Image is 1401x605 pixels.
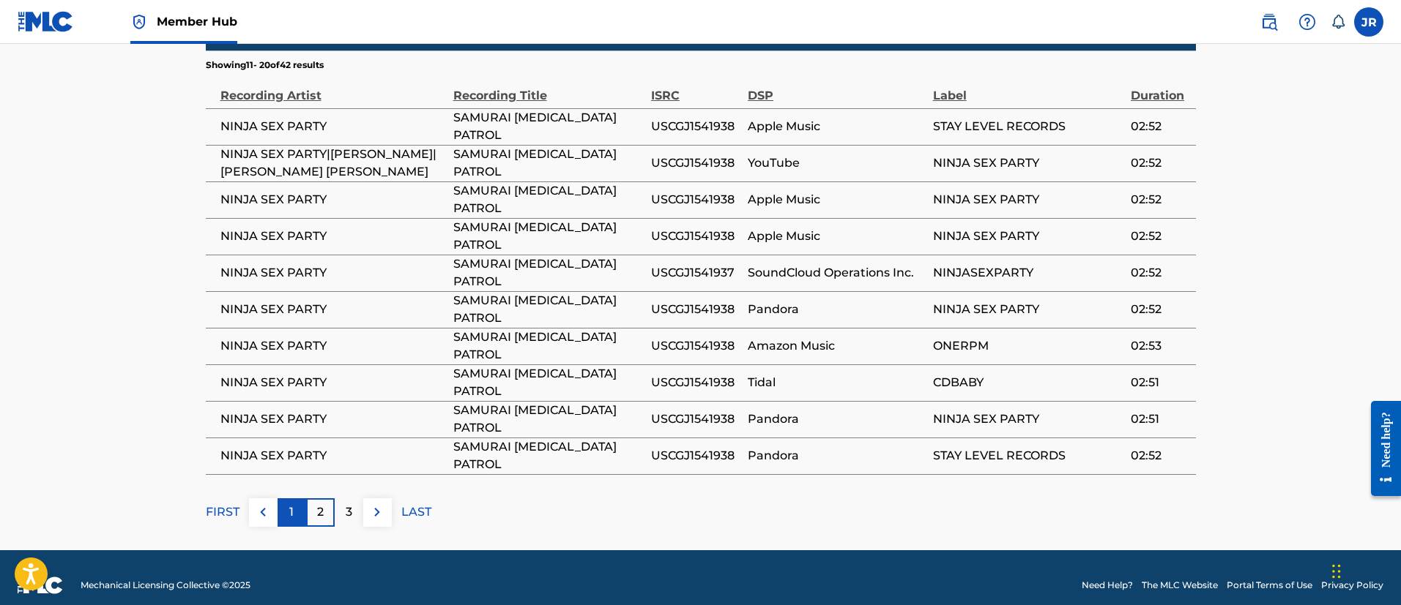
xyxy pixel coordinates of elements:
img: search [1260,13,1278,31]
div: DSP [748,72,926,105]
span: USCGJ1541938 [651,228,740,245]
span: Mechanical Licensing Collective © 2025 [81,579,250,592]
span: SAMURAI [MEDICAL_DATA] PATROL [453,402,644,437]
span: NINJA SEX PARTY [220,118,446,135]
span: 02:52 [1131,118,1188,135]
span: Pandora [748,301,926,318]
p: LAST [401,503,431,521]
span: NINJA SEX PARTY [933,228,1123,245]
span: SAMURAI [MEDICAL_DATA] PATROL [453,219,644,254]
img: MLC Logo [18,11,74,32]
span: Amazon Music [748,337,926,355]
span: 02:52 [1131,447,1188,465]
span: USCGJ1541938 [651,447,740,465]
span: SAMURAI [MEDICAL_DATA] PATROL [453,438,644,473]
span: 02:52 [1131,154,1188,172]
p: FIRST [206,503,239,521]
span: NINJA SEX PARTY [220,191,446,208]
span: SAMURAI [MEDICAL_DATA] PATROL [453,255,644,290]
a: Privacy Policy [1321,579,1383,592]
span: Apple Music [748,228,926,245]
span: Tidal [748,374,926,391]
span: USCGJ1541938 [651,191,740,208]
span: USCGJ1541938 [651,118,740,135]
p: 2 [317,503,324,521]
div: Duration [1131,72,1188,105]
div: Recording Title [453,72,644,105]
img: left [254,503,272,521]
span: NINJA SEX PARTY [933,410,1123,428]
p: 1 [289,503,294,521]
span: SAMURAI [MEDICAL_DATA] PATROL [453,146,644,181]
span: SAMURAI [MEDICAL_DATA] PATROL [453,182,644,217]
p: 3 [346,503,352,521]
span: USCGJ1541938 [651,374,740,391]
div: User Menu [1354,7,1383,37]
span: Apple Music [748,191,926,208]
span: 02:53 [1131,337,1188,355]
span: NINJA SEX PARTY [933,154,1123,172]
span: NINJA SEX PARTY [220,410,446,428]
span: 02:51 [1131,374,1188,391]
span: NINJA SEX PARTY|[PERSON_NAME]|[PERSON_NAME] [PERSON_NAME] [220,146,446,181]
div: Label [933,72,1123,105]
span: NINJA SEX PARTY [220,374,446,391]
span: USCGJ1541938 [651,301,740,318]
span: SAMURAI [MEDICAL_DATA] PATROL [453,328,644,364]
span: USCGJ1541937 [651,264,740,282]
p: Showing 11 - 20 of 42 results [206,59,324,72]
div: Arrastrar [1332,549,1341,593]
div: ISRC [651,72,740,105]
span: USCGJ1541938 [651,410,740,428]
span: ONERPM [933,337,1123,355]
span: NINJASEXPARTY [933,264,1123,282]
span: NINJA SEX PARTY [220,228,446,245]
span: SoundCloud Operations Inc. [748,264,926,282]
span: SAMURAI [MEDICAL_DATA] PATROL [453,292,644,327]
img: Top Rightsholder [130,13,148,31]
span: Pandora [748,410,926,428]
div: Widget de chat [1328,535,1401,605]
div: Help [1293,7,1322,37]
span: SAMURAI [MEDICAL_DATA] PATROL [453,365,644,400]
a: The MLC Website [1142,579,1218,592]
span: Pandora [748,447,926,465]
span: 02:52 [1131,228,1188,245]
img: right [368,503,386,521]
div: Notifications [1331,15,1345,29]
span: NINJA SEX PARTY [933,191,1123,208]
span: NINJA SEX PARTY [220,447,446,465]
span: NINJA SEX PARTY [220,337,446,355]
span: CDBABY [933,374,1123,391]
span: YouTube [748,154,926,172]
a: Need Help? [1082,579,1133,592]
a: Public Search [1255,7,1284,37]
iframe: Resource Center [1360,389,1401,507]
span: STAY LEVEL RECORDS [933,118,1123,135]
span: USCGJ1541938 [651,154,740,172]
span: NINJA SEX PARTY [220,301,446,318]
span: 02:51 [1131,410,1188,428]
iframe: Chat Widget [1328,535,1401,605]
span: SAMURAI [MEDICAL_DATA] PATROL [453,109,644,144]
div: Recording Artist [220,72,446,105]
img: help [1298,13,1316,31]
span: Member Hub [157,13,237,30]
span: 02:52 [1131,264,1188,282]
span: Apple Music [748,118,926,135]
span: 02:52 [1131,301,1188,318]
span: NINJA SEX PARTY [220,264,446,282]
span: USCGJ1541938 [651,337,740,355]
span: 02:52 [1131,191,1188,208]
span: NINJA SEX PARTY [933,301,1123,318]
span: STAY LEVEL RECORDS [933,447,1123,465]
img: logo [18,576,63,594]
a: Portal Terms of Use [1227,579,1312,592]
